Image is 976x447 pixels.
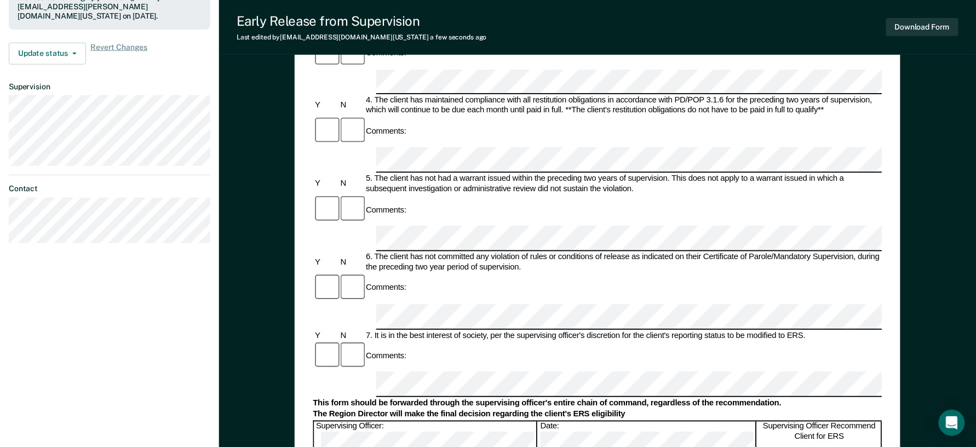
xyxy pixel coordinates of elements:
[313,410,882,420] div: The Region Director will make the final decision regarding the client's ERS eligibility
[313,257,339,268] div: Y
[9,184,210,193] dt: Contact
[313,399,882,409] div: This form should be forwarded through the supervising officer's entire chain of command, regardle...
[364,253,882,273] div: 6. The client has not committed any violation of rules or conditions of release as indicated on t...
[90,43,147,65] span: Revert Changes
[237,33,487,41] div: Last edited by [EMAIL_ADDRESS][DOMAIN_NAME][US_STATE]
[338,257,364,268] div: N
[939,410,965,436] div: Open Intercom Messenger
[364,96,882,116] div: 4. The client has maintained compliance with all restitution obligations in accordance with PD/PO...
[237,13,487,29] div: Early Release from Supervision
[338,179,364,190] div: N
[364,174,882,194] div: 5. The client has not had a warrant issued within the preceding two years of supervision. This do...
[364,205,409,216] div: Comments:
[313,330,339,341] div: Y
[364,330,882,341] div: 7. It is in the best interest of society, per the supervising officer's discretion for the client...
[886,18,958,36] button: Download Form
[364,127,409,137] div: Comments:
[364,351,409,362] div: Comments:
[9,82,210,91] dt: Supervision
[313,179,339,190] div: Y
[338,101,364,111] div: N
[9,43,86,65] button: Update status
[313,101,339,111] div: Y
[364,283,409,294] div: Comments:
[430,33,487,41] span: a few seconds ago
[338,330,364,341] div: N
